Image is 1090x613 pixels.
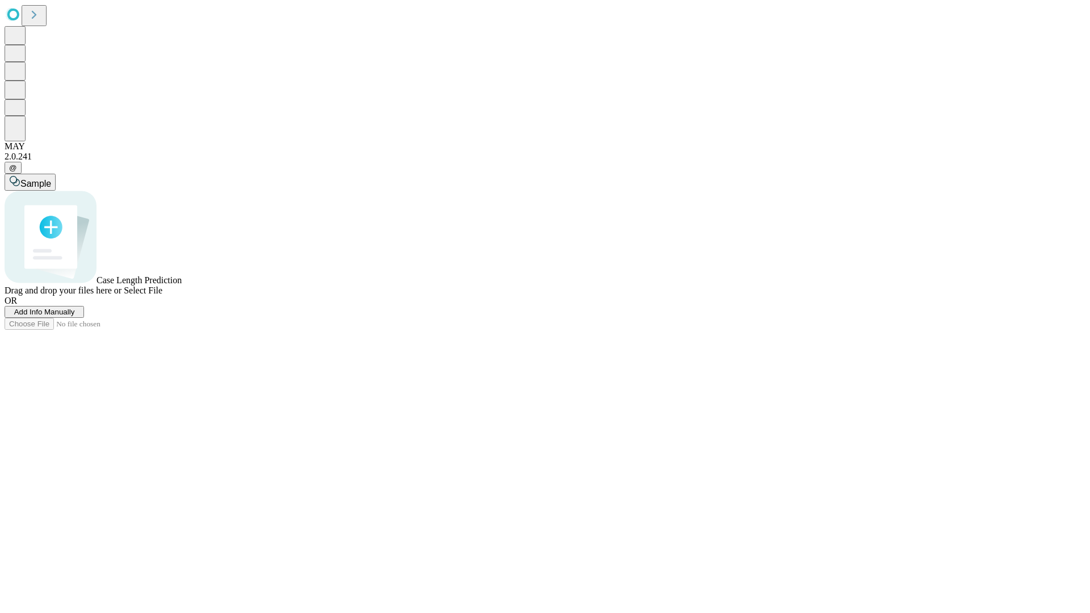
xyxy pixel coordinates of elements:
div: MAY [5,141,1085,152]
span: Select File [124,285,162,295]
button: Sample [5,174,56,191]
span: Case Length Prediction [97,275,182,285]
span: @ [9,163,17,172]
span: Add Info Manually [14,308,75,316]
span: Drag and drop your files here or [5,285,121,295]
span: OR [5,296,17,305]
div: 2.0.241 [5,152,1085,162]
button: Add Info Manually [5,306,84,318]
button: @ [5,162,22,174]
span: Sample [20,179,51,188]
